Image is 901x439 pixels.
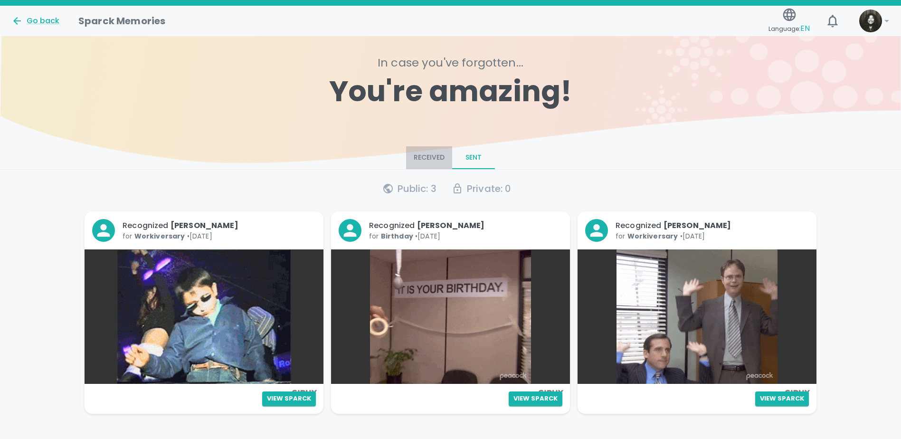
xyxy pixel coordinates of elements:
img: Powered by GIPHY [509,390,566,396]
img: blSTtZehjAZ8I [85,249,323,384]
span: [PERSON_NAME] [664,220,731,231]
h1: Sparck Memories [78,13,165,29]
span: [PERSON_NAME] [171,220,238,231]
button: Language:EN [765,4,814,38]
p: for • [DATE] [616,231,809,241]
p: for • [DATE] [123,231,316,241]
span: Workiversary [627,231,678,241]
div: Private : 0 [452,181,512,196]
img: 66dLOWrLqrgxWHSeVR [331,249,570,384]
button: Sent [452,146,495,169]
span: Workiversary [134,231,185,241]
span: Birthday [381,231,413,241]
button: Go back [11,15,59,27]
p: Recognized [369,220,562,231]
img: Picture of Angel [859,10,882,32]
span: [PERSON_NAME] [417,220,485,231]
button: View Sparck [262,391,316,406]
img: Powered by GIPHY [756,390,813,396]
p: for • [DATE] [369,231,562,241]
img: Powered by GIPHY [263,390,320,396]
span: EN [800,23,810,34]
div: Public : 3 [382,181,436,196]
img: IwAZ6dvvvaTtdI8SD5 [578,249,816,384]
button: Received [406,146,452,169]
p: Recognized [123,220,316,231]
button: View Sparck [509,391,562,406]
p: Recognized [616,220,809,231]
span: Language: [768,22,810,35]
button: View Sparck [755,391,809,406]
